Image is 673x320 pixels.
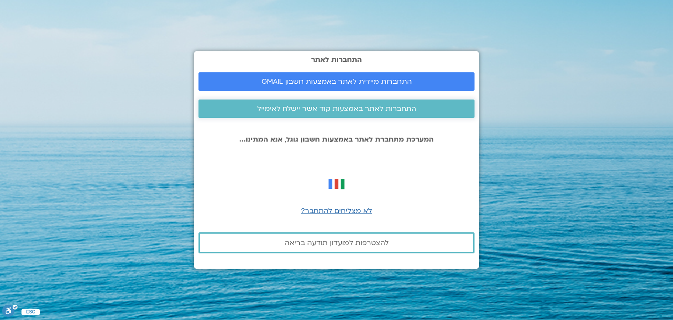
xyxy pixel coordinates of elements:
span: להצטרפות למועדון תודעה בריאה [285,239,389,247]
a: להצטרפות למועדון תודעה בריאה [198,232,475,253]
h2: התחברות לאתר [198,56,475,64]
span: התחברות מיידית לאתר באמצעות חשבון GMAIL [262,78,412,85]
span: התחברות לאתר באמצעות קוד אשר יישלח לאימייל [257,105,416,113]
a: התחברות לאתר באמצעות קוד אשר יישלח לאימייל [198,100,475,118]
p: המערכת מתחברת לאתר באמצעות חשבון גוגל, אנא המתינו... [198,135,475,143]
a: לא מצליחים להתחבר? [301,206,372,216]
a: התחברות מיידית לאתר באמצעות חשבון GMAIL [198,72,475,91]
